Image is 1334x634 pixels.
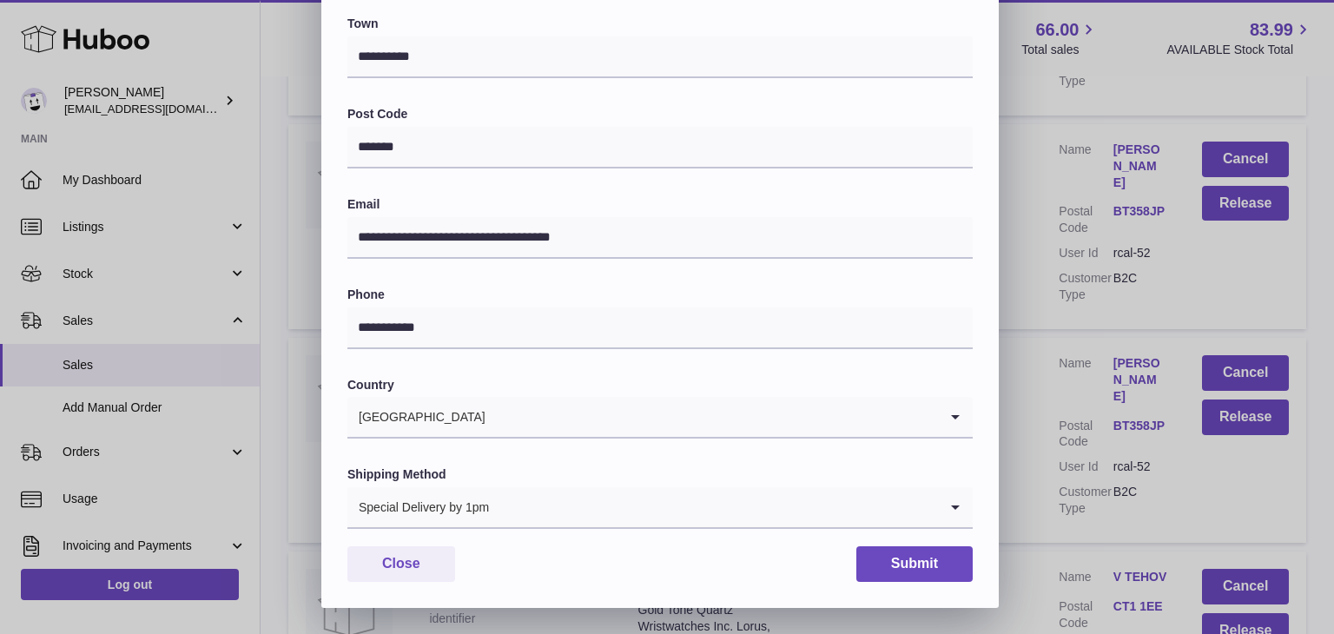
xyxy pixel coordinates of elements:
[486,397,938,437] input: Search for option
[347,487,973,529] div: Search for option
[347,487,490,527] span: Special Delivery by 1pm
[347,287,973,303] label: Phone
[347,466,973,483] label: Shipping Method
[347,196,973,213] label: Email
[347,546,455,582] button: Close
[347,397,973,439] div: Search for option
[347,377,973,393] label: Country
[347,106,973,122] label: Post Code
[856,546,973,582] button: Submit
[490,487,938,527] input: Search for option
[347,397,486,437] span: [GEOGRAPHIC_DATA]
[347,16,973,32] label: Town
